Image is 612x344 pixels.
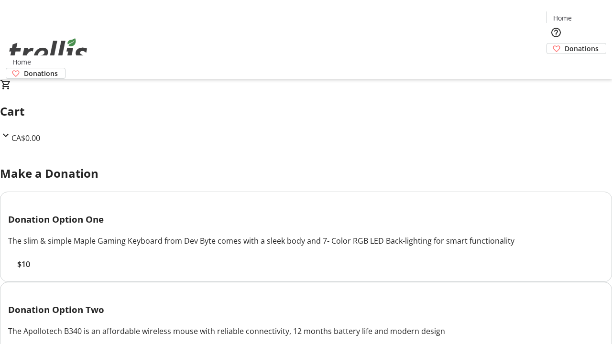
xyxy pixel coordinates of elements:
[8,325,604,337] div: The Apollotech B340 is an affordable wireless mouse with reliable connectivity, 12 months battery...
[24,68,58,78] span: Donations
[17,258,30,270] span: $10
[8,258,39,270] button: $10
[6,28,91,75] img: Orient E2E Organization pzrU8cvMMr's Logo
[6,68,66,79] a: Donations
[8,213,604,226] h3: Donation Option One
[565,43,599,54] span: Donations
[12,57,31,67] span: Home
[546,54,566,73] button: Cart
[11,133,40,143] span: CA$0.00
[6,57,37,67] a: Home
[8,235,604,247] div: The slim & simple Maple Gaming Keyboard from Dev Byte comes with a sleek body and 7- Color RGB LE...
[546,43,606,54] a: Donations
[546,23,566,42] button: Help
[553,13,572,23] span: Home
[547,13,578,23] a: Home
[8,303,604,316] h3: Donation Option Two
